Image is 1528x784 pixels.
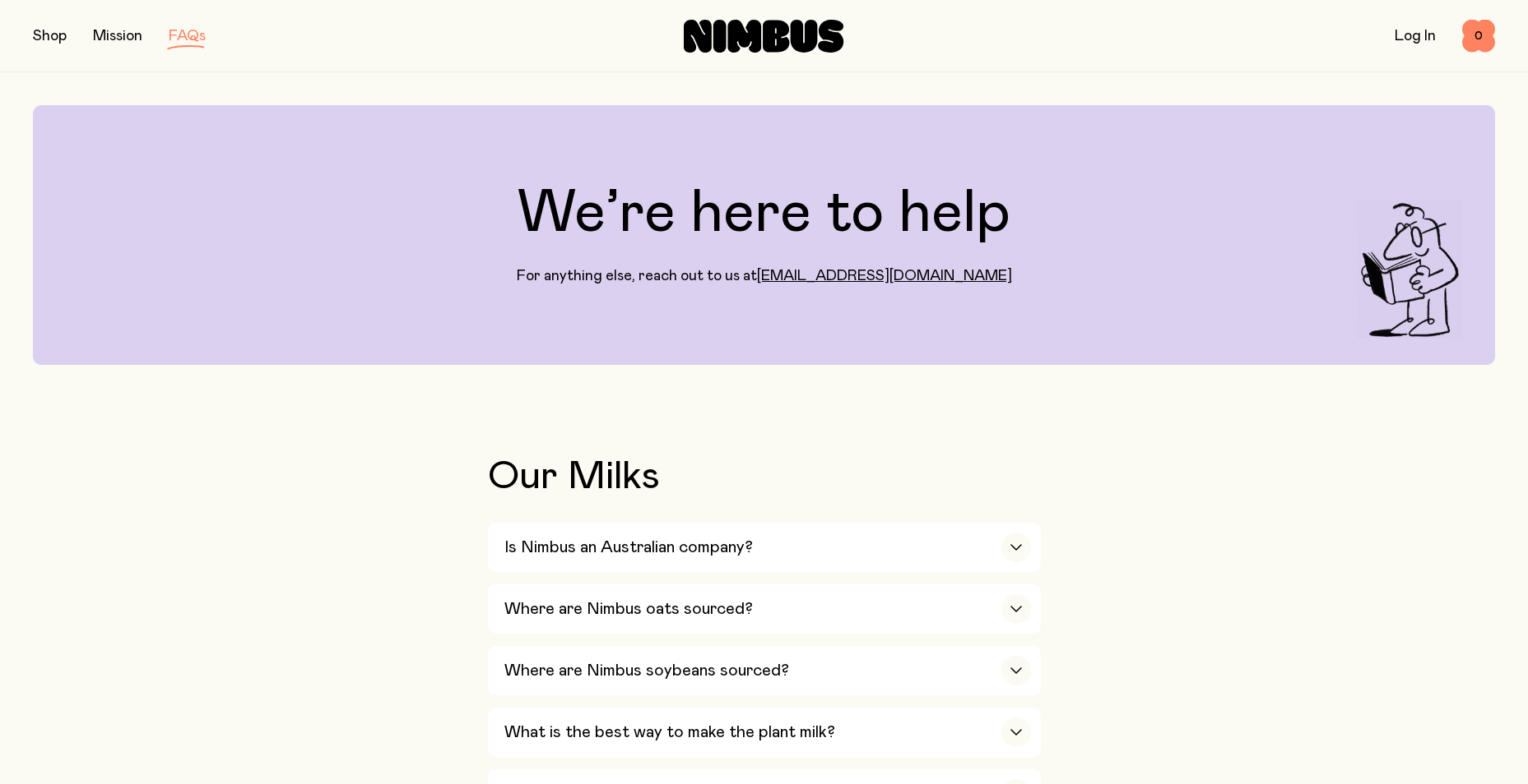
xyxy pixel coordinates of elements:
p: For anything else, reach out to us at [517,266,1012,286]
button: 0 [1462,20,1495,53]
button: Is Nimbus an Australian company? [488,523,1041,572]
h3: Where are Nimbus soybeans sourced? [504,661,789,680]
button: Where are Nimbus soybeans sourced? [488,646,1041,695]
h3: Where are Nimbus oats sourced? [504,599,753,619]
a: [EMAIL_ADDRESS][DOMAIN_NAME] [757,269,1012,284]
a: Log In [1395,29,1436,44]
h1: We’re here to help [518,184,1010,243]
h2: Our Milks [488,457,1041,496]
a: FAQs [169,29,206,44]
h3: What is the best way to make the plant milk? [504,722,835,742]
button: Where are Nimbus oats sourced? [488,584,1041,634]
a: Mission [93,29,142,44]
button: What is the best way to make the plant milk? [488,708,1041,757]
h3: Is Nimbus an Australian company? [504,537,753,557]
